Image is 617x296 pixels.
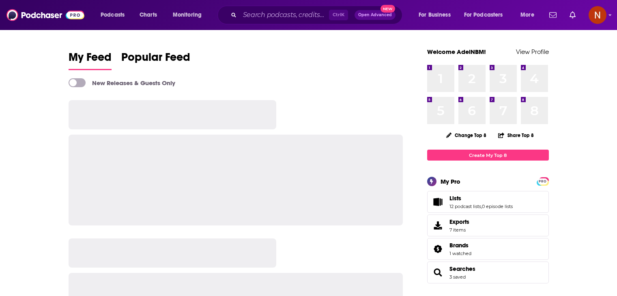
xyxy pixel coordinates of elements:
[413,9,461,21] button: open menu
[225,6,410,24] div: Search podcasts, credits, & more...
[441,178,460,185] div: My Pro
[538,178,548,184] a: PRO
[427,150,549,161] a: Create My Top 8
[134,9,162,21] a: Charts
[69,78,175,87] a: New Releases & Guests Only
[140,9,157,21] span: Charts
[430,196,446,208] a: Lists
[459,9,515,21] button: open menu
[464,9,503,21] span: For Podcasters
[240,9,329,21] input: Search podcasts, credits, & more...
[546,8,560,22] a: Show notifications dropdown
[427,48,486,56] a: Welcome AdelNBM!
[449,251,471,256] a: 1 watched
[69,50,112,69] span: My Feed
[121,50,190,69] span: Popular Feed
[449,242,471,249] a: Brands
[329,10,348,20] span: Ctrl K
[427,238,549,260] span: Brands
[427,191,549,213] span: Lists
[589,6,606,24] img: User Profile
[516,48,549,56] a: View Profile
[430,267,446,278] a: Searches
[69,50,112,70] a: My Feed
[449,218,469,225] span: Exports
[589,6,606,24] button: Show profile menu
[167,9,212,21] button: open menu
[566,8,579,22] a: Show notifications dropdown
[430,243,446,255] a: Brands
[427,262,549,283] span: Searches
[449,227,469,233] span: 7 items
[481,204,482,209] span: ,
[101,9,125,21] span: Podcasts
[449,242,469,249] span: Brands
[449,204,481,209] a: 12 podcast lists
[95,9,135,21] button: open menu
[173,9,202,21] span: Monitoring
[381,5,395,13] span: New
[498,127,534,143] button: Share Top 8
[449,265,475,272] a: Searches
[358,13,392,17] span: Open Advanced
[589,6,606,24] span: Logged in as AdelNBM
[441,130,492,140] button: Change Top 8
[449,274,466,280] a: 3 saved
[121,50,190,70] a: Popular Feed
[520,9,534,21] span: More
[538,178,548,184] span: PRO
[515,9,544,21] button: open menu
[430,220,446,231] span: Exports
[482,204,513,209] a: 0 episode lists
[419,9,451,21] span: For Business
[6,7,84,23] img: Podchaser - Follow, Share and Rate Podcasts
[427,214,549,236] a: Exports
[355,10,396,20] button: Open AdvancedNew
[449,195,513,202] a: Lists
[449,195,461,202] span: Lists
